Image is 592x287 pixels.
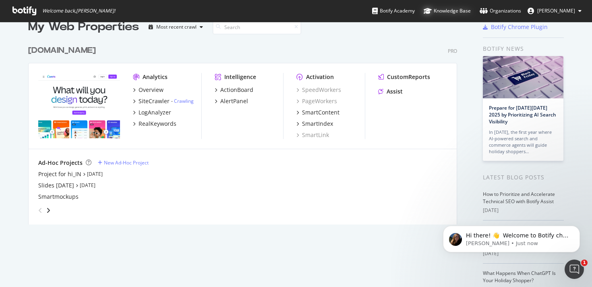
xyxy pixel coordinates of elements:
[133,108,171,116] a: LogAnalyzer
[581,260,588,266] span: 1
[448,48,457,54] div: Pro
[215,86,253,94] a: ActionBoard
[483,56,563,98] img: Prepare for Black Friday 2025 by Prioritizing AI Search Visibility
[38,159,83,167] div: Ad-Hoc Projects
[28,19,139,35] div: My Web Properties
[174,98,194,104] a: Crawling
[28,35,464,225] div: grid
[28,45,96,56] div: [DOMAIN_NAME]
[80,182,95,189] a: [DATE]
[387,87,403,96] div: Assist
[306,73,334,81] div: Activation
[480,7,521,15] div: Organizations
[98,159,149,166] a: New Ad-Hoc Project
[156,25,197,29] div: Most recent crawl
[387,73,430,81] div: CustomReports
[139,108,171,116] div: LogAnalyzer
[38,193,79,201] a: Smartmockups
[104,159,149,166] div: New Ad-Hoc Project
[46,206,51,214] div: angle-right
[38,181,74,189] a: Slides [DATE]
[483,191,555,205] a: How to Prioritize and Accelerate Technical SEO with Botify Assist
[224,73,256,81] div: Intelligence
[133,120,176,128] a: RealKeywords
[35,204,46,217] div: angle-left
[145,21,206,33] button: Most recent crawl
[483,173,564,182] div: Latest Blog Posts
[296,120,333,128] a: SmartIndex
[28,45,99,56] a: [DOMAIN_NAME]
[483,270,556,284] a: What Happens When ChatGPT Is Your Holiday Shopper?
[483,44,564,53] div: Botify news
[296,86,341,94] a: SpeedWorkers
[220,86,253,94] div: ActionBoard
[483,207,564,214] div: [DATE]
[133,86,164,94] a: Overview
[483,23,548,31] a: Botify Chrome Plugin
[491,23,548,31] div: Botify Chrome Plugin
[424,7,471,15] div: Knowledge Base
[139,97,170,105] div: SiteCrawler
[171,98,194,104] div: -
[489,104,556,125] a: Prepare for [DATE][DATE] 2025 by Prioritizing AI Search Visibility
[38,73,120,138] img: canva.com
[296,108,339,116] a: SmartContent
[87,171,103,177] a: [DATE]
[42,8,115,14] span: Welcome back, [PERSON_NAME] !
[139,86,164,94] div: Overview
[378,87,403,96] a: Assist
[38,170,81,178] a: Project for hi_IN
[213,20,301,34] input: Search
[372,7,415,15] div: Botify Academy
[537,7,575,14] span: Patricia Tan
[35,23,137,62] span: Hi there! 👋 Welcome to Botify chat support! Have a question? Reply to this message and our team w...
[296,131,329,139] a: SmartLink
[220,97,248,105] div: AlertPanel
[139,120,176,128] div: RealKeywords
[215,97,248,105] a: AlertPanel
[489,129,557,155] div: In [DATE], the first year where AI-powered search and commerce agents will guide holiday shoppers…
[521,4,588,17] button: [PERSON_NAME]
[565,260,584,279] iframe: Intercom live chat
[431,209,592,265] iframe: Intercom notifications message
[133,97,194,105] a: SiteCrawler- Crawling
[296,97,337,105] a: PageWorkers
[143,73,168,81] div: Analytics
[302,108,339,116] div: SmartContent
[302,120,333,128] div: SmartIndex
[35,31,139,38] p: Message from Laura, sent Just now
[378,73,430,81] a: CustomReports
